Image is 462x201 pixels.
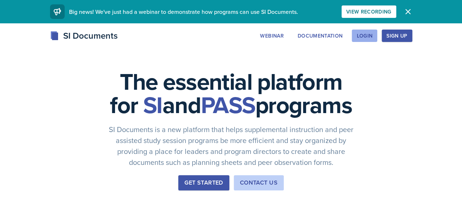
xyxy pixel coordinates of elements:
span: Big news! We've just had a webinar to demonstrate how programs can use SI Documents. [69,8,298,16]
button: Login [352,30,377,42]
div: Documentation [298,33,343,39]
div: Contact Us [240,178,278,187]
div: Sign Up [386,33,407,39]
div: Webinar [260,33,283,39]
button: Webinar [255,30,288,42]
div: View Recording [346,9,392,15]
div: SI Documents [50,29,118,42]
button: Get Started [178,175,229,190]
button: Sign Up [382,30,412,42]
div: Login [356,33,373,39]
button: Contact Us [234,175,284,190]
button: View Recording [341,5,396,18]
div: Get Started [184,178,223,187]
button: Documentation [293,30,348,42]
